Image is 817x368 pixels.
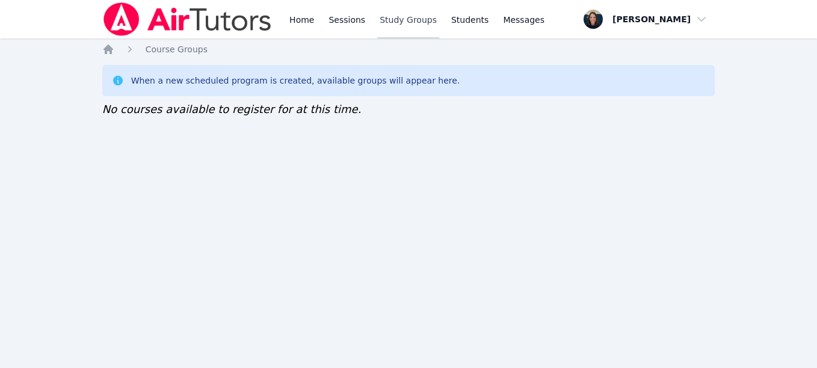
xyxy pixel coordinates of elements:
[131,75,460,87] div: When a new scheduled program is created, available groups will appear here.
[146,44,208,54] span: Course Groups
[102,103,362,115] span: No courses available to register for at this time.
[503,14,544,26] span: Messages
[146,43,208,55] a: Course Groups
[102,2,273,36] img: Air Tutors
[102,43,715,55] nav: Breadcrumb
